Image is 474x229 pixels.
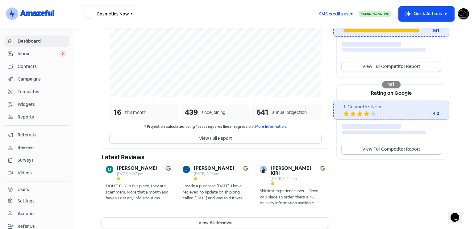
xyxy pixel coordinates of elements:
div: [DATE] 6:44 am [271,177,318,181]
a: Users [5,184,69,195]
button: View All Reviews [102,218,329,228]
div: annual projection [272,109,307,116]
div: I made a purchase [DATE], I have recieved no update on shipping. I called [DATE] and was told it ... [183,183,248,201]
a: Account [5,208,69,219]
span: Dashboard [18,38,66,44]
div: 16 [114,107,121,118]
img: Image [166,166,171,171]
div: 1st [382,81,401,88]
div: since joining [202,109,226,116]
span: Referrals [18,132,66,138]
div: [DATE] 3:57 pm [117,172,157,176]
img: Image [320,166,325,171]
span: 0 [59,51,66,57]
div: 541 [419,27,439,34]
button: Quick Actions [399,6,454,21]
div: 641 [256,107,268,118]
div: 439 [185,107,198,118]
b: [PERSON_NAME] KIRI [271,166,318,176]
span: Reviews [18,144,66,151]
a: View Full Competitor Report [342,144,441,154]
a: Dashboard [5,35,69,47]
img: Avatar [106,166,113,173]
span: SMS credits used [319,11,354,17]
a: Reports [5,111,69,123]
a: Settings [5,195,69,207]
span: Campaigns [18,76,66,82]
a: Referrals [5,129,69,141]
span: Inbox [18,51,59,57]
span: Templates [18,89,66,95]
a: Surveys [5,155,69,166]
img: Avatar [183,166,190,173]
a: Widgets [5,99,69,110]
a: View Full Competitor Report [342,61,441,72]
div: Latest Reviews [102,152,329,162]
span: Contacts [18,63,66,70]
div: [DATE] 9:21 am [194,172,234,176]
iframe: chat widget [448,204,468,223]
div: Settings [18,198,35,204]
div: DON’T BUY in this place, they are scammers. More that a month and I haven’t get any info about my... [106,183,171,201]
div: this month [125,109,146,116]
a: Videos [5,167,69,179]
button: Cosmetics Now [79,6,139,22]
div: Users [18,186,29,193]
button: View Full Report [110,133,321,144]
a: Reviews [5,142,69,153]
img: Image [243,166,248,171]
span: Reports [18,114,66,120]
div: 4.2 [414,110,439,117]
div: Rating on Google [337,85,446,101]
b: [PERSON_NAME] [117,166,157,171]
div: 1. Cosmetics Now [343,103,439,110]
a: Campaigns [5,73,69,85]
a: SMS credits used [314,10,359,17]
a: Inbox 0 [5,48,69,60]
div: Shittiest experience ever. - Once you place an order, there is NO delivery information available ... [260,188,325,206]
div: Account [18,210,35,217]
small: * Projection calculated using "Least squares linear regression". [110,124,321,130]
img: User [458,8,469,19]
span: Videos [18,170,66,176]
a: Templates [5,86,69,98]
a: More information. [255,124,287,129]
img: Avatar [260,166,267,173]
b: [PERSON_NAME] [194,166,234,171]
a: Sending Active [359,10,391,18]
a: Contacts [5,61,69,72]
span: Surveys [18,157,66,164]
span: Widgets [18,101,66,108]
span: Sending Active [363,12,389,16]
